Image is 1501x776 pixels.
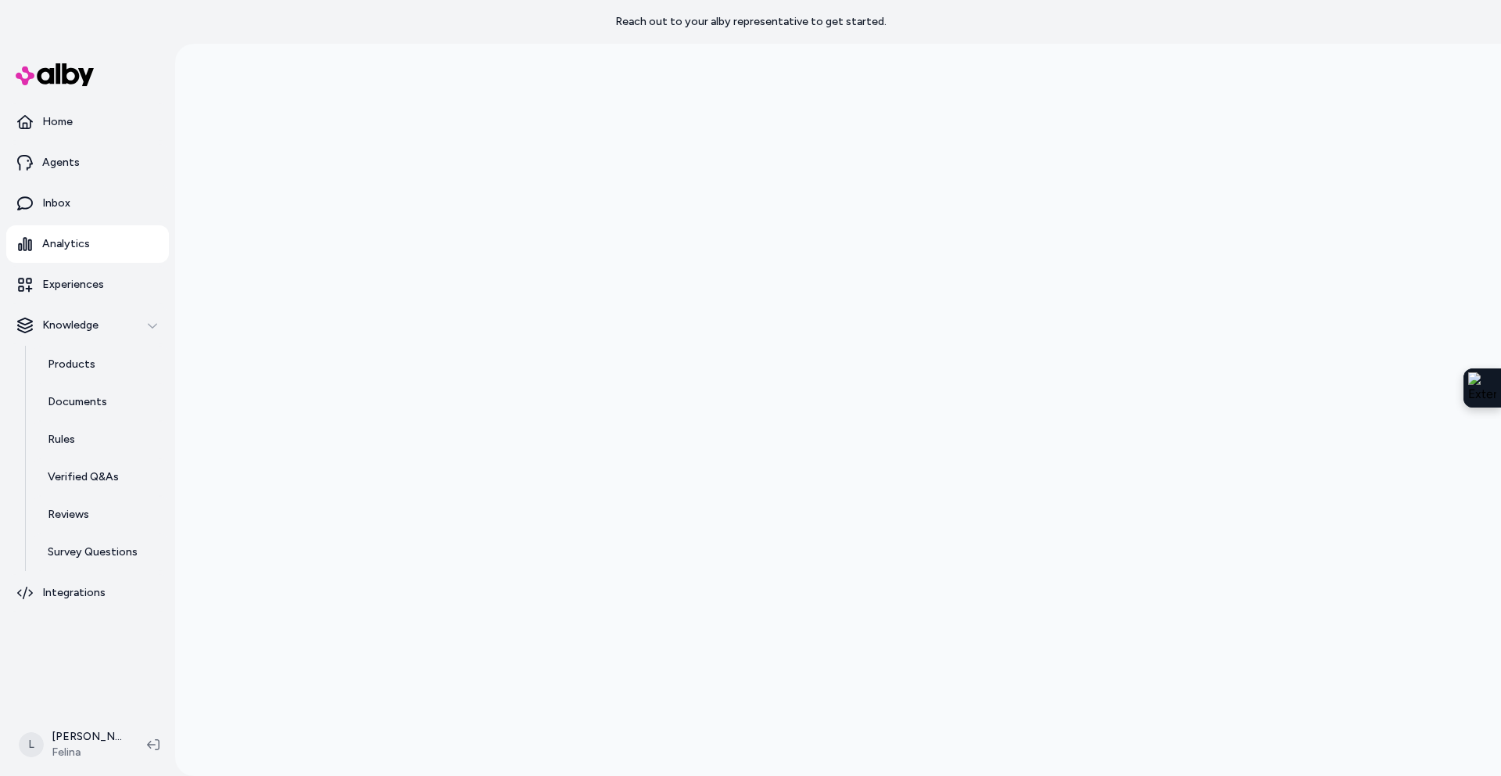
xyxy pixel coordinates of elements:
[1468,372,1496,404] img: Extension Icon
[19,732,44,757] span: L
[6,225,169,263] a: Analytics
[48,357,95,372] p: Products
[52,745,122,760] span: Felina
[6,266,169,304] a: Experiences
[42,277,104,293] p: Experiences
[6,185,169,222] a: Inbox
[42,196,70,211] p: Inbox
[48,544,138,560] p: Survey Questions
[615,14,887,30] p: Reach out to your alby representative to get started.
[48,469,119,485] p: Verified Q&As
[6,307,169,344] button: Knowledge
[6,574,169,612] a: Integrations
[42,155,80,171] p: Agents
[42,236,90,252] p: Analytics
[32,533,169,571] a: Survey Questions
[9,720,134,770] button: L[PERSON_NAME]Felina
[42,585,106,601] p: Integrations
[48,432,75,447] p: Rules
[6,103,169,141] a: Home
[48,394,107,410] p: Documents
[32,458,169,496] a: Verified Q&As
[42,114,73,130] p: Home
[32,496,169,533] a: Reviews
[6,144,169,181] a: Agents
[32,383,169,421] a: Documents
[52,729,122,745] p: [PERSON_NAME]
[32,346,169,383] a: Products
[42,318,99,333] p: Knowledge
[48,507,89,523] p: Reviews
[32,421,169,458] a: Rules
[16,63,94,86] img: alby Logo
